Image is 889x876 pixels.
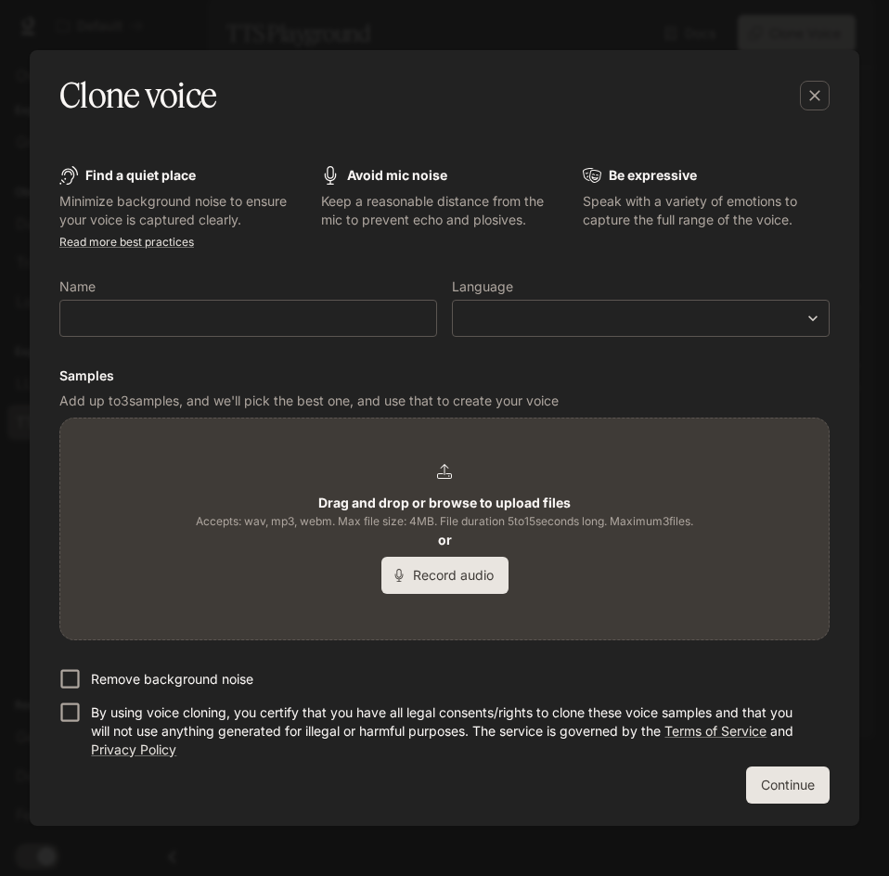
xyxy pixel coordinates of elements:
[91,741,176,757] a: Privacy Policy
[59,72,216,119] h5: Clone voice
[746,766,830,804] button: Continue
[91,703,815,759] p: By using voice cloning, you certify that you have all legal consents/rights to clone these voice ...
[59,367,830,385] h6: Samples
[453,309,829,328] div: ​
[609,167,697,183] b: Be expressive
[91,670,253,689] p: Remove background noise
[318,495,571,510] b: Drag and drop or browse to upload files
[59,192,306,229] p: Minimize background noise to ensure your voice is captured clearly.
[196,512,693,531] span: Accepts: wav, mp3, webm. Max file size: 4MB. File duration 5 to 15 seconds long. Maximum 3 files.
[452,280,513,293] p: Language
[321,192,568,229] p: Keep a reasonable distance from the mic to prevent echo and plosives.
[664,723,767,739] a: Terms of Service
[438,532,452,547] b: or
[85,167,196,183] b: Find a quiet place
[347,167,447,183] b: Avoid mic noise
[59,392,830,410] p: Add up to 3 samples, and we'll pick the best one, and use that to create your voice
[59,235,194,249] a: Read more best practices
[381,557,509,594] button: Record audio
[59,280,96,293] p: Name
[583,192,830,229] p: Speak with a variety of emotions to capture the full range of the voice.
